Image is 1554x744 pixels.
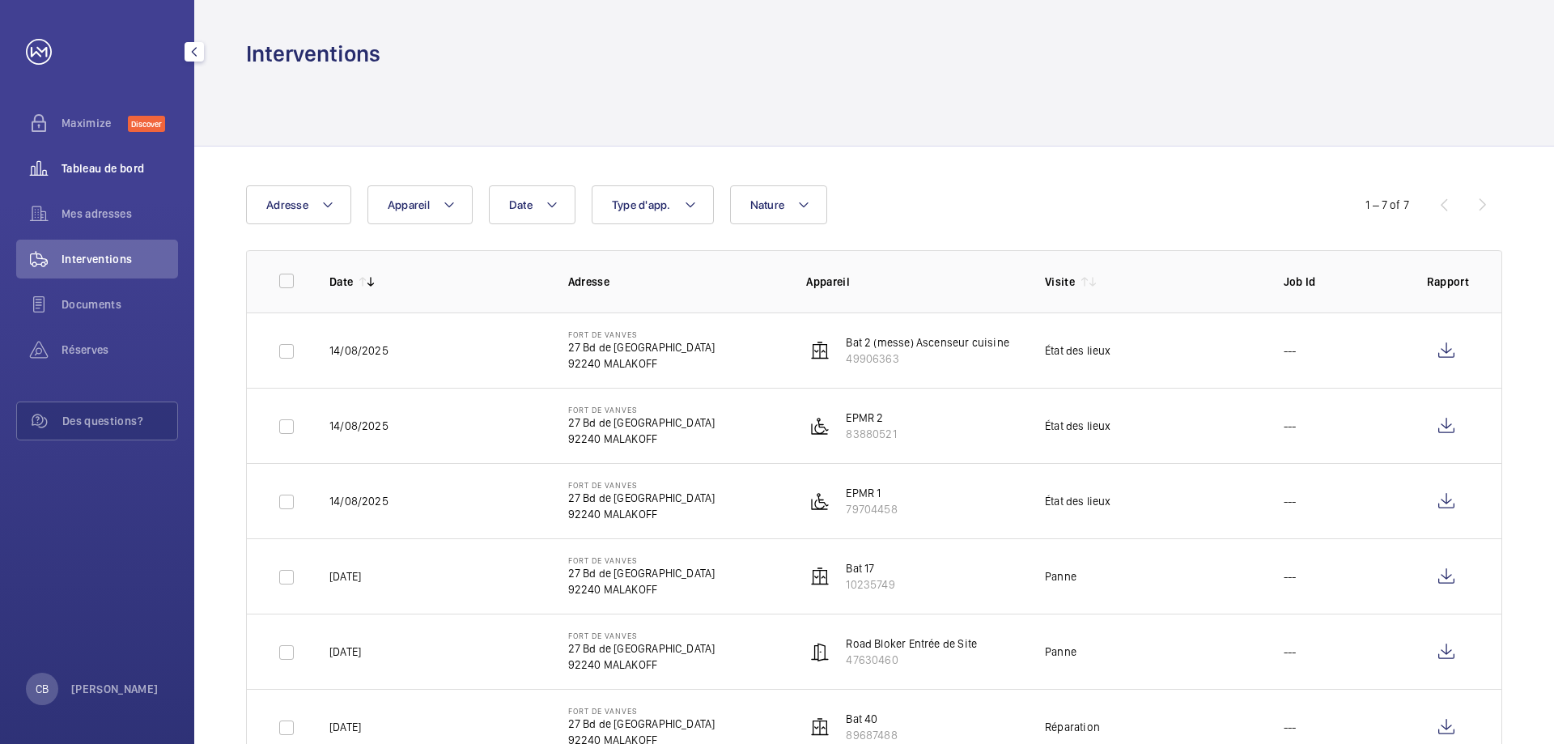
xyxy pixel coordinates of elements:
p: --- [1284,342,1297,359]
p: 83880521 [846,426,896,442]
span: Des questions? [62,413,177,429]
p: Fort de vanves [568,480,715,490]
span: Maximize [62,115,128,131]
button: Type d'app. [592,185,714,224]
p: Fort de vanves [568,555,715,565]
img: elevator.svg [810,717,830,737]
span: Type d'app. [612,198,671,211]
p: Bat 40 [846,711,897,727]
span: Tableau de bord [62,160,178,176]
p: 27 Bd de [GEOGRAPHIC_DATA] [568,716,715,732]
p: EPMR 2 [846,410,896,426]
p: 49906363 [846,351,1009,367]
span: Discover [128,116,165,132]
p: 27 Bd de [GEOGRAPHIC_DATA] [568,490,715,506]
h1: Interventions [246,39,380,69]
img: platform_lift.svg [810,416,830,436]
img: elevator.svg [810,567,830,586]
p: EPMR 1 [846,485,897,501]
p: 92240 MALAKOFF [568,506,715,522]
p: 14/08/2025 [329,418,388,434]
p: 27 Bd de [GEOGRAPHIC_DATA] [568,640,715,657]
p: Bat 17 [846,560,894,576]
p: Rapport [1427,274,1469,290]
p: 89687488 [846,727,897,743]
img: automatic_door.svg [810,642,830,661]
div: État des lieux [1045,342,1111,359]
p: 27 Bd de [GEOGRAPHIC_DATA] [568,565,715,581]
p: 27 Bd de [GEOGRAPHIC_DATA] [568,415,715,431]
span: Appareil [388,198,430,211]
p: 27 Bd de [GEOGRAPHIC_DATA] [568,339,715,355]
p: Fort de vanves [568,405,715,415]
span: Date [509,198,533,211]
p: CB [36,681,49,697]
p: Road Bloker Entrée de Site [846,636,977,652]
p: 92240 MALAKOFF [568,431,715,447]
p: Adresse [568,274,781,290]
button: Nature [730,185,828,224]
p: 47630460 [846,652,977,668]
span: Mes adresses [62,206,178,222]
span: Réserves [62,342,178,358]
span: Interventions [62,251,178,267]
div: État des lieux [1045,418,1111,434]
button: Adresse [246,185,351,224]
div: Panne [1045,644,1076,660]
p: [DATE] [329,719,361,735]
p: Visite [1045,274,1075,290]
p: [DATE] [329,568,361,585]
p: Fort de vanves [568,329,715,339]
p: --- [1284,719,1297,735]
p: --- [1284,493,1297,509]
p: --- [1284,568,1297,585]
img: platform_lift.svg [810,491,830,511]
p: 92240 MALAKOFF [568,581,715,597]
div: 1 – 7 of 7 [1365,197,1409,213]
p: 14/08/2025 [329,493,388,509]
button: Date [489,185,575,224]
p: --- [1284,418,1297,434]
p: Fort de vanves [568,631,715,640]
div: Réparation [1045,719,1100,735]
p: [PERSON_NAME] [71,681,159,697]
img: elevator.svg [810,341,830,360]
p: Job Id [1284,274,1401,290]
p: 92240 MALAKOFF [568,657,715,673]
p: --- [1284,644,1297,660]
div: Panne [1045,568,1076,585]
p: Appareil [806,274,1019,290]
button: Appareil [367,185,473,224]
span: Documents [62,296,178,312]
p: [DATE] [329,644,361,660]
p: 79704458 [846,501,897,517]
p: Fort de vanves [568,706,715,716]
p: Date [329,274,353,290]
div: État des lieux [1045,493,1111,509]
span: Adresse [266,198,308,211]
p: Bat 2 (messe) Ascenseur cuisine [846,334,1009,351]
p: 10235749 [846,576,894,593]
p: 14/08/2025 [329,342,388,359]
p: 92240 MALAKOFF [568,355,715,372]
span: Nature [750,198,785,211]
